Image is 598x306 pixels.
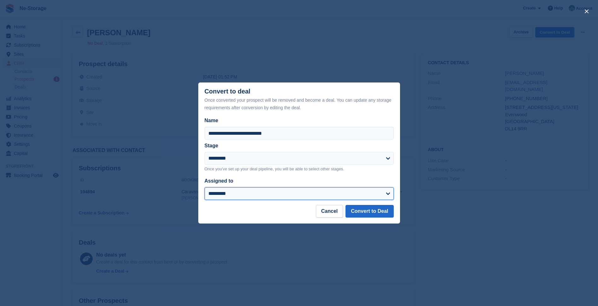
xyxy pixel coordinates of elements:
[205,96,394,111] div: Once converted your prospect will be removed and become a deal. You can update any storage requir...
[205,166,394,172] p: Once you've set up your deal pipeline, you will be able to select other stages.
[205,178,234,184] label: Assigned to
[345,205,393,218] button: Convert to Deal
[205,143,218,148] label: Stage
[205,117,394,124] label: Name
[205,88,394,111] div: Convert to deal
[582,6,592,16] button: close
[316,205,343,218] button: Cancel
